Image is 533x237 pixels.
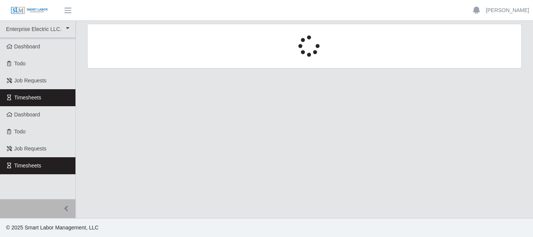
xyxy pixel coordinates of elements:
span: Timesheets [14,163,41,169]
span: © 2025 Smart Labor Management, LLC [6,225,98,231]
span: Todo [14,60,26,67]
span: Dashboard [14,112,40,118]
span: Todo [14,129,26,135]
span: Timesheets [14,94,41,101]
span: Job Requests [14,77,47,84]
span: Dashboard [14,43,40,50]
span: Job Requests [14,146,47,152]
a: [PERSON_NAME] [486,6,529,14]
img: SLM Logo [11,6,48,15]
